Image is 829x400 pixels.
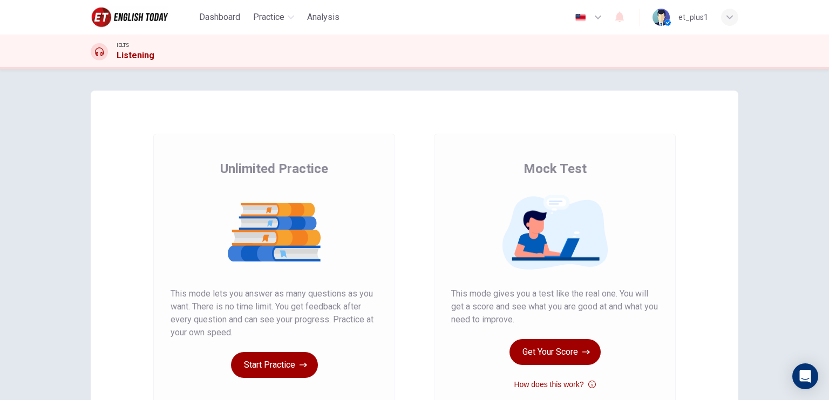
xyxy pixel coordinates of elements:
[91,6,195,28] a: English Today logo
[220,160,328,177] span: Unlimited Practice
[171,287,378,339] span: This mode lets you answer as many questions as you want. There is no time limit. You get feedback...
[117,42,129,49] span: IELTS
[307,11,339,24] span: Analysis
[249,8,298,27] button: Practice
[231,352,318,378] button: Start Practice
[514,378,595,391] button: How does this work?
[574,13,587,22] img: en
[303,8,344,27] button: Analysis
[524,160,587,177] span: Mock Test
[653,9,670,26] img: Profile picture
[195,8,244,27] button: Dashboard
[792,363,818,389] div: Open Intercom Messenger
[678,11,708,24] div: et_plus1
[509,339,601,365] button: Get Your Score
[451,287,658,326] span: This mode gives you a test like the real one. You will get a score and see what you are good at a...
[253,11,284,24] span: Practice
[199,11,240,24] span: Dashboard
[117,49,154,62] h1: Listening
[91,6,170,28] img: English Today logo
